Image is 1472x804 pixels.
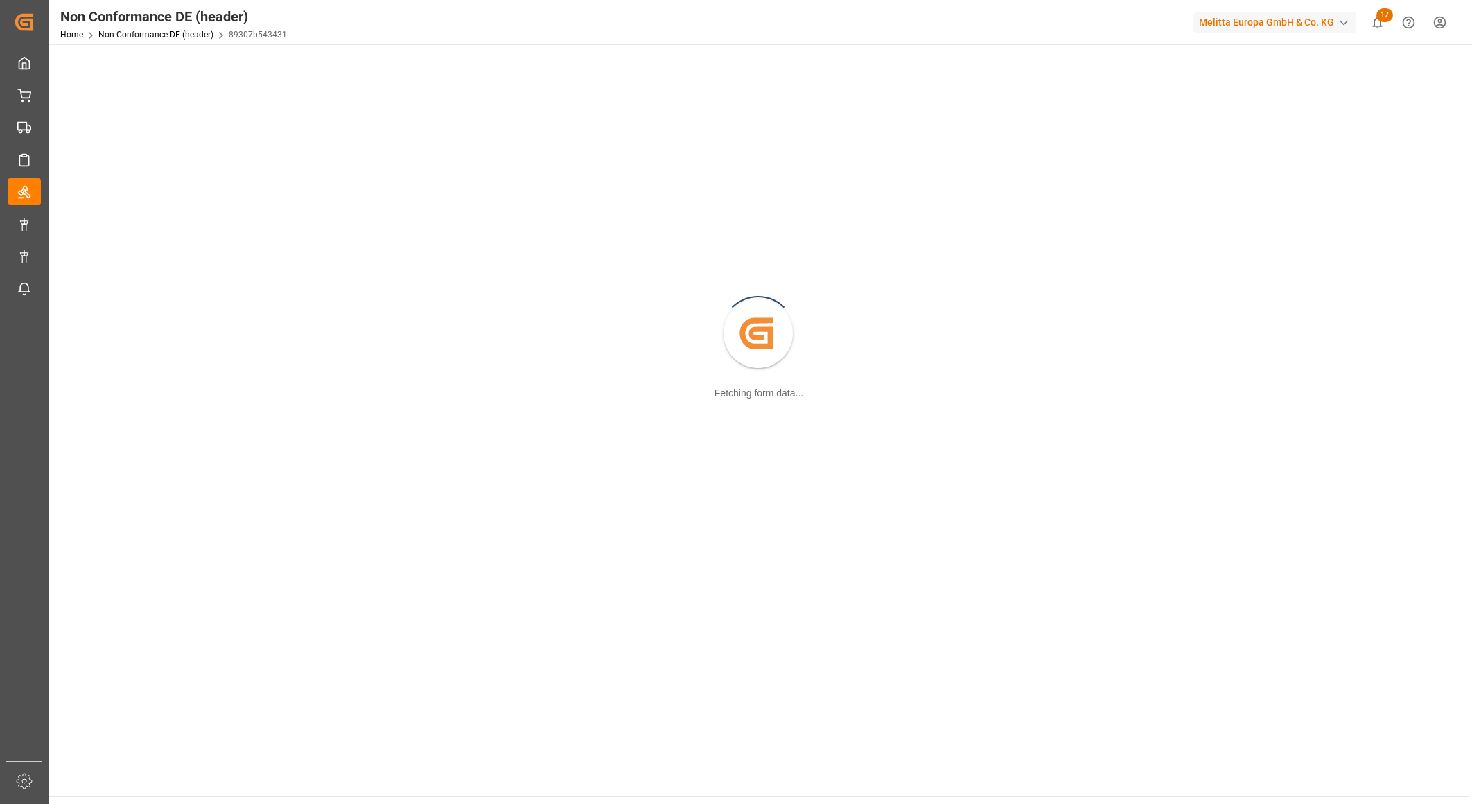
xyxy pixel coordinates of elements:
button: Melitta Europa GmbH & Co. KG [1193,9,1362,35]
a: Home [60,30,83,40]
button: show 17 new notifications [1362,7,1393,38]
div: Fetching form data... [715,386,803,401]
span: 17 [1376,8,1393,22]
a: Non Conformance DE (header) [98,30,213,40]
div: Melitta Europa GmbH & Co. KG [1193,12,1356,33]
div: Non Conformance DE (header) [60,6,287,27]
button: Help Center [1393,7,1424,38]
